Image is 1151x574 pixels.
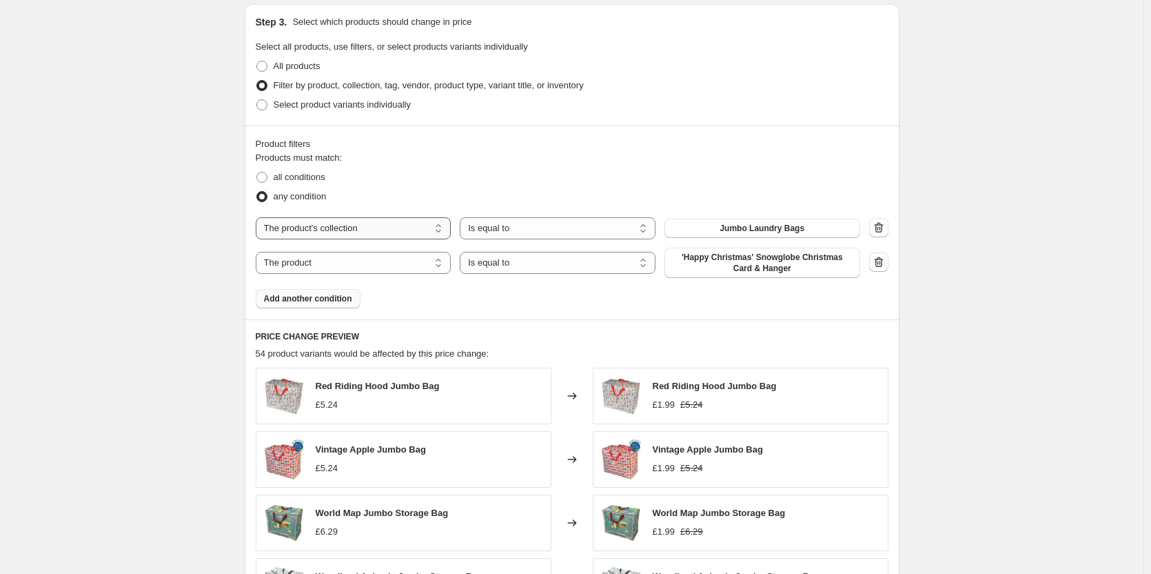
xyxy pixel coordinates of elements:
[274,61,320,71] span: All products
[664,248,860,278] button: 'Happy Christmas' Snowglobe Christmas Card & Hanger
[680,525,703,539] strike: £6.29
[653,398,675,412] div: £1.99
[274,191,327,201] span: any condition
[316,398,338,412] div: £5.24
[263,502,305,544] img: laundry-bags-world-map-jumbo-storage-bag-1_80x.jpg
[316,525,338,539] div: £6.29
[256,348,489,359] span: 54 product variants would be affected by this price change:
[673,252,852,274] span: 'Happy Christmas' Snowglobe Christmas Card & Hanger
[264,293,352,304] span: Add another condition
[292,15,471,29] p: Select which products should change in price
[256,137,888,151] div: Product filters
[263,439,305,480] img: laundry-bags-vintage-apple-jumbo-bag-1_80x.jpg
[256,289,360,308] button: Add another condition
[653,508,786,518] span: World Map Jumbo Storage Bag
[653,381,777,391] span: Red Riding Hood Jumbo Bag
[653,525,675,539] div: £1.99
[263,375,305,417] img: laundry-bags-red-riding-hood-jumbo-bag-1_80x.jpg
[653,444,763,455] span: Vintage Apple Jumbo Bag
[256,152,343,163] span: Products must match:
[316,444,426,455] span: Vintage Apple Jumbo Bag
[600,439,642,480] img: laundry-bags-vintage-apple-jumbo-bag-1_80x.jpg
[664,219,860,238] button: Jumbo Laundry Bags
[680,462,703,475] strike: £5.24
[256,41,528,52] span: Select all products, use filters, or select products variants individually
[256,15,287,29] h2: Step 3.
[600,375,642,417] img: laundry-bags-red-riding-hood-jumbo-bag-1_80x.jpg
[680,398,703,412] strike: £5.24
[316,508,449,518] span: World Map Jumbo Storage Bag
[653,462,675,475] div: £1.99
[316,462,338,475] div: £5.24
[274,172,325,182] span: all conditions
[274,80,584,90] span: Filter by product, collection, tag, vendor, product type, variant title, or inventory
[316,381,440,391] span: Red Riding Hood Jumbo Bag
[274,99,411,110] span: Select product variants individually
[720,223,804,234] span: Jumbo Laundry Bags
[600,502,642,544] img: laundry-bags-world-map-jumbo-storage-bag-1_80x.jpg
[256,331,888,342] h6: PRICE CHANGE PREVIEW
